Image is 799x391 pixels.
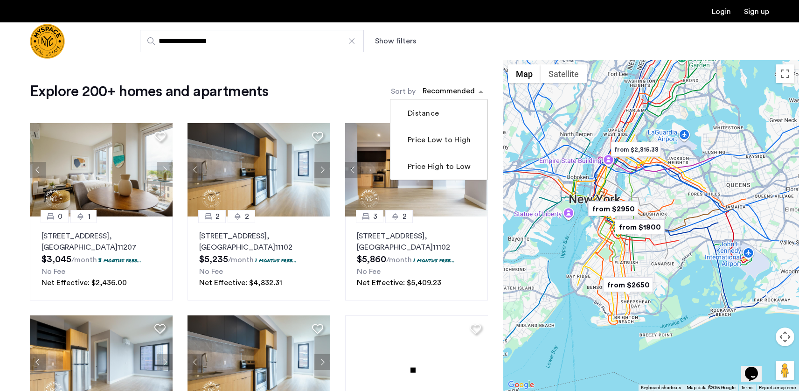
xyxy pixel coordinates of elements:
[345,123,488,216] img: 1997_638519968069068022.png
[314,354,330,370] button: Next apartment
[30,354,46,370] button: Previous apartment
[403,211,407,222] span: 2
[140,30,364,52] input: Apartment Search
[584,198,642,219] div: from $2950
[357,268,381,275] span: No Fee
[255,256,297,264] p: 1 months free...
[418,83,488,100] ng-select: sort-apartment
[687,385,736,390] span: Map data ©2025 Google
[71,256,97,264] sub: /month
[30,216,173,300] a: 01[STREET_ADDRESS], [GEOGRAPHIC_DATA]112073 months free...No FeeNet Effective: $2,436.00
[30,82,268,101] h1: Explore 200+ homes and apartments
[30,24,65,59] a: Cazamio Logo
[508,64,541,83] button: Show street map
[199,230,319,253] p: [STREET_ADDRESS] 11102
[345,162,361,178] button: Previous apartment
[157,354,173,370] button: Next apartment
[30,162,46,178] button: Previous apartment
[228,256,254,264] sub: /month
[188,162,203,178] button: Previous apartment
[421,85,475,99] div: Recommended
[506,379,536,391] a: Open this area in Google Maps (opens a new window)
[776,64,794,83] button: Toggle fullscreen view
[199,279,282,286] span: Net Effective: $4,832.31
[42,230,161,253] p: [STREET_ADDRESS] 11207
[188,354,203,370] button: Previous apartment
[759,384,796,391] a: Report a map error
[607,139,665,160] div: from $2,815.38
[611,216,668,237] div: from $1800
[88,211,90,222] span: 1
[641,384,681,391] button: Keyboard shortcuts
[406,108,439,119] label: Distance
[599,274,657,295] div: from $2650
[506,379,536,391] img: Google
[357,279,441,286] span: Net Effective: $5,409.23
[30,123,173,216] img: 1997_638519001096654587.png
[188,216,330,300] a: 22[STREET_ADDRESS], [GEOGRAPHIC_DATA]111021 months free...No FeeNet Effective: $4,832.31
[199,255,228,264] span: $5,235
[390,99,488,180] ng-dropdown-panel: Options list
[776,328,794,346] button: Map camera controls
[188,123,331,216] img: 1997_638519968035243270.png
[245,211,249,222] span: 2
[345,216,488,300] a: 32[STREET_ADDRESS], [GEOGRAPHIC_DATA]111021 months free...No FeeNet Effective: $5,409.23
[157,162,173,178] button: Next apartment
[357,230,476,253] p: [STREET_ADDRESS] 11102
[42,279,127,286] span: Net Effective: $2,436.00
[373,211,377,222] span: 3
[58,211,63,222] span: 0
[42,255,71,264] span: $3,045
[406,134,471,146] label: Price Low to High
[199,268,223,275] span: No Fee
[744,8,769,15] a: Registration
[406,161,471,172] label: Price High to Low
[712,8,731,15] a: Login
[42,268,65,275] span: No Fee
[98,256,141,264] p: 3 months free...
[314,162,330,178] button: Next apartment
[30,24,65,59] img: logo
[541,64,587,83] button: Show satellite imagery
[741,354,771,382] iframe: chat widget
[741,384,753,391] a: Terms (opens in new tab)
[386,256,412,264] sub: /month
[357,255,386,264] span: $5,860
[413,256,455,264] p: 1 months free...
[375,35,416,47] button: Show or hide filters
[391,86,416,97] label: Sort by
[776,361,794,380] button: Drag Pegman onto the map to open Street View
[215,211,220,222] span: 2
